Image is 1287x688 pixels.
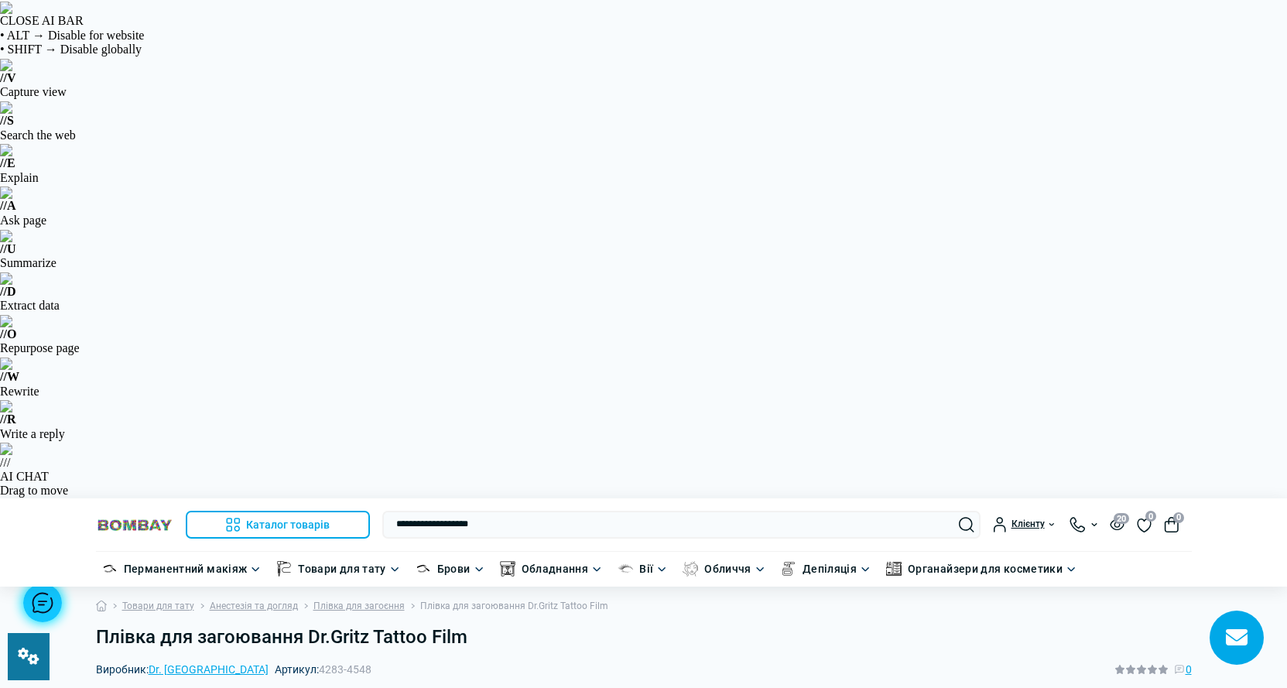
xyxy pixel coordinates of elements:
a: Вії [639,560,653,577]
img: Депіляція [781,561,796,577]
img: Органайзери для косметики [886,561,902,577]
h1: Плівка для загоювання Dr.Gritz Tattoo Film [96,626,1192,649]
button: 0 [1164,517,1179,532]
a: Анестезія та догляд [210,599,298,614]
a: Dr. [GEOGRAPHIC_DATA] [149,663,269,676]
a: Органайзери для косметики [908,560,1063,577]
a: Обличчя [704,560,751,577]
img: Обладнання [500,561,515,577]
a: Брови [437,560,471,577]
a: Обладнання [522,560,589,577]
img: Вії [618,561,633,577]
span: 4283-4548 [319,663,371,676]
li: Плівка для загоювання Dr.Gritz Tattoo Film [405,599,608,614]
img: Обличчя [683,561,698,577]
a: Товари для тату [122,599,194,614]
span: 0 [1173,512,1184,523]
span: 0 [1186,661,1192,678]
img: Брови [416,561,431,577]
span: 20 [1114,513,1129,524]
a: Перманентний макіяж [124,560,248,577]
nav: breadcrumb [96,587,1192,626]
a: Депіляція [803,560,857,577]
button: Каталог товарів [186,511,370,539]
a: Плівка для загоєння [313,599,405,614]
span: 0 [1145,511,1156,522]
span: Виробник: [96,664,269,675]
a: 0 [1137,515,1152,532]
img: Перманентний макіяж [102,561,118,577]
button: Search [959,517,974,532]
a: Товари для тату [298,560,385,577]
button: 20 [1110,518,1124,531]
img: Товари для тату [276,561,292,577]
span: Артикул: [275,664,371,675]
img: BOMBAY [96,518,173,532]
